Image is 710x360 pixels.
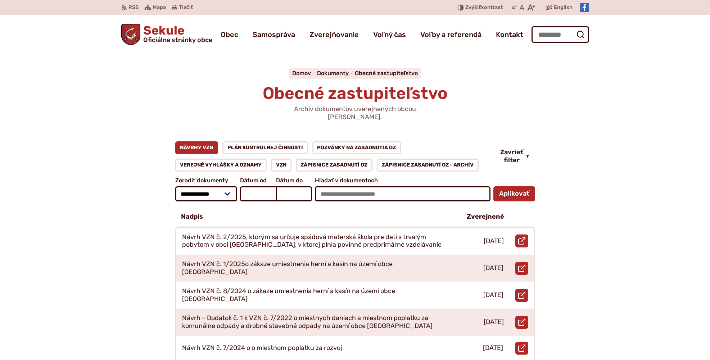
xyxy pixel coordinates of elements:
input: Hľadať v dokumentoch [315,186,490,201]
p: [DATE] [484,318,504,326]
span: Hľadať v dokumentoch [315,177,490,184]
img: Prejsť na Facebook stránku [580,3,589,12]
span: Mapa [153,3,166,12]
a: Logo Sekule, prejsť na domovskú stránku. [121,24,213,45]
span: Zavrieť filter [500,149,523,164]
span: RSS [128,3,139,12]
a: Obecné zastupiteľstvo [355,70,418,77]
input: Dátum od [240,186,276,201]
p: Zverejnené [467,213,504,221]
a: Verejné vyhlášky a oznamy [175,159,267,172]
p: Návrh VZN č. 2/2025, ktorým sa určuje spádová materská škola pre deti s trvalým pobytom v obci [G... [182,233,450,249]
a: English [552,3,574,12]
a: Dokumenty [317,70,355,77]
a: Zverejňovanie [309,24,359,45]
span: Zoradiť dokumenty [175,177,238,184]
span: Tlačiť [179,5,193,11]
span: Dátum do [276,177,312,184]
span: Domov [292,70,311,77]
a: Návrhy VZN [175,141,218,154]
p: [DATE] [483,291,503,299]
p: [DATE] [483,264,503,272]
p: Návrh – Dodatok č. 1 k VZN č. 7/2022 o miestnych daniach a miestnom poplatku za komunálne odpady ... [182,314,450,330]
button: Aplikovať [493,186,535,201]
span: English [554,3,573,12]
input: Dátum do [276,186,312,201]
span: Zvýšiť [465,4,481,10]
a: VZN [271,159,291,172]
span: Dátum od [240,177,276,184]
img: Prejsť na domovskú stránku [121,24,141,45]
select: Zoradiť dokumenty [175,186,238,201]
a: Voľný čas [373,24,406,45]
p: Návrh VZN č. 1/2025o zákaze umiestnenia herní a kasín na území obce [GEOGRAPHIC_DATA] [182,260,449,276]
p: Návrh VZN č. 7/2024 o o miestnom poplatku za rozvoj [182,344,342,352]
a: Kontakt [496,24,523,45]
span: kontrast [465,5,503,11]
a: Domov [292,70,317,77]
p: Archív dokumentov uverejnených obcou [PERSON_NAME]. [269,105,442,121]
span: Obecné zastupiteľstvo [263,83,448,103]
span: Sekule [140,24,212,43]
p: [DATE] [484,237,504,245]
a: Samospráva [253,24,295,45]
a: Zápisnice zasadnutí OZ - ARCHÍV [377,159,479,172]
button: Zavrieť filter [494,149,535,164]
p: [DATE] [483,344,503,352]
a: Plán kontrolnej činnosti [222,141,308,154]
p: Nadpis [181,213,203,221]
a: Zápisnice zasadnutí OZ [296,159,373,172]
p: Návrh VZN č. 8/2024 o zákaze umiestnenia herní a kasín na území obce [GEOGRAPHIC_DATA] [182,287,450,303]
span: Dokumenty [317,70,349,77]
a: Obec [221,24,238,45]
a: Voľby a referendá [420,24,481,45]
span: Oficiálne stránky obce [143,37,212,43]
a: Pozvánky na zasadnutia OZ [312,141,401,154]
